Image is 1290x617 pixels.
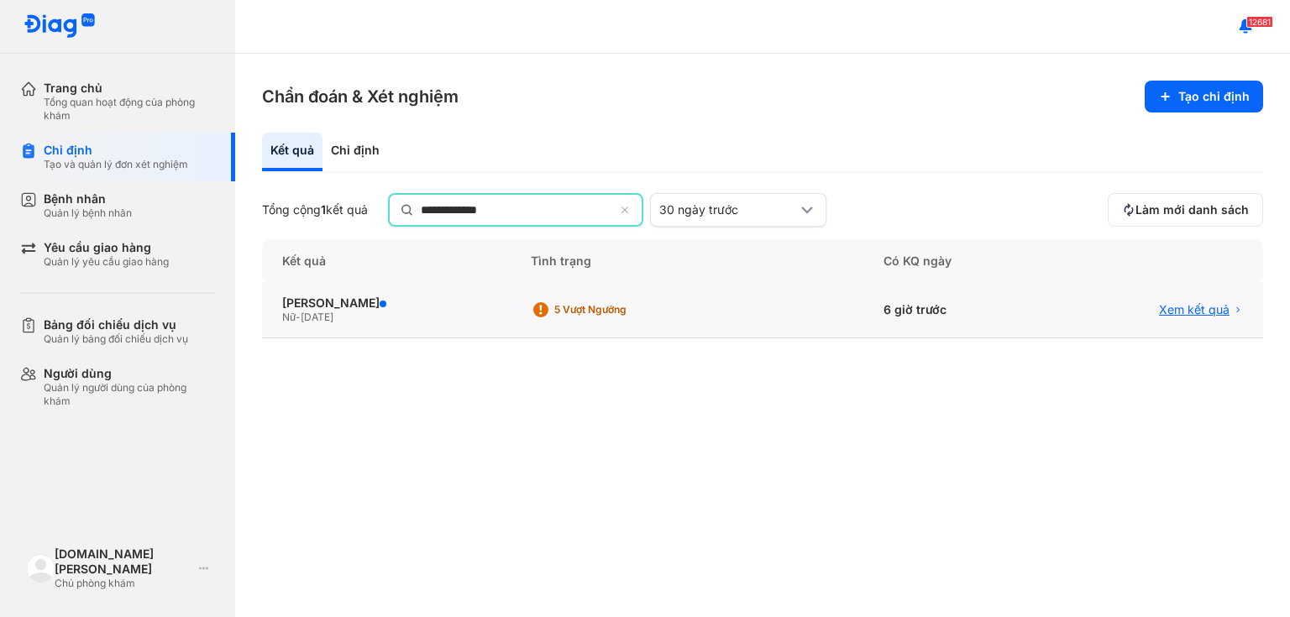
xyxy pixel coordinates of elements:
div: Tổng cộng kết quả [262,202,368,217]
div: Quản lý yêu cầu giao hàng [44,255,169,269]
div: Kết quả [262,240,511,282]
div: Trang chủ [44,81,215,96]
button: Tạo chỉ định [1145,81,1263,112]
div: [PERSON_NAME] [282,295,490,311]
span: Nữ [282,311,296,323]
div: Tổng quan hoạt động của phòng khám [44,96,215,123]
div: Người dùng [44,366,215,381]
span: 12681 [1246,16,1273,28]
span: Xem kết quả [1159,302,1230,317]
div: Quản lý người dùng của phòng khám [44,381,215,408]
div: Yêu cầu giao hàng [44,240,169,255]
span: 1 [321,202,326,217]
div: Kết quả [262,133,322,171]
div: [DOMAIN_NAME] [PERSON_NAME] [55,546,192,577]
span: - [296,311,301,323]
h3: Chẩn đoán & Xét nghiệm [262,85,459,108]
div: Bảng đối chiếu dịch vụ [44,317,188,332]
button: Làm mới danh sách [1108,193,1263,227]
div: Tình trạng [511,240,863,282]
img: logo [24,13,96,39]
div: Quản lý bảng đối chiếu dịch vụ [44,332,188,346]
div: Chỉ định [44,143,188,158]
div: Bệnh nhân [44,191,132,207]
div: 6 giờ trước [863,282,1050,338]
div: 30 ngày trước [659,202,797,217]
div: Chỉ định [322,133,388,171]
div: Tạo và quản lý đơn xét nghiệm [44,158,188,171]
div: Chủ phòng khám [55,577,192,590]
span: Làm mới danh sách [1135,202,1249,217]
div: Có KQ ngày [863,240,1050,282]
div: Quản lý bệnh nhân [44,207,132,220]
span: [DATE] [301,311,333,323]
img: logo [27,554,55,582]
div: 5 Vượt ngưỡng [554,303,689,316]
